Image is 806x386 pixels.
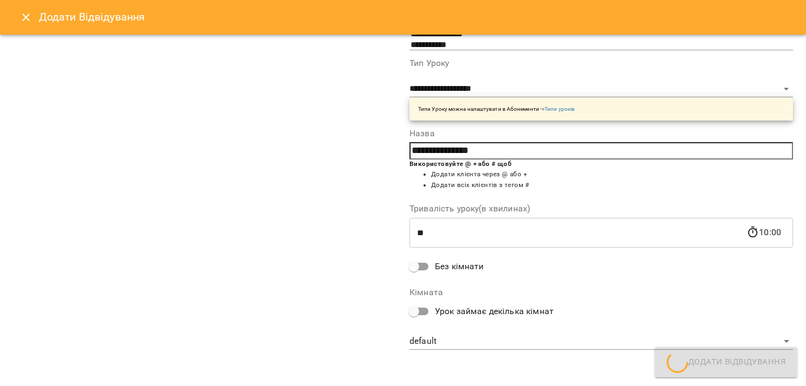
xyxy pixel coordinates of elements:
li: Додати всіх клієнтів з тегом # [431,180,793,191]
span: Урок займає декілька кімнат [435,305,554,318]
p: Типи Уроку можна налаштувати в Абонементи -> [418,105,575,113]
span: Без кімнати [435,260,484,273]
a: Типи уроків [545,106,575,112]
h6: Додати Відвідування [39,9,145,25]
div: default [409,333,793,350]
label: Назва [409,129,793,138]
label: Кімната [409,288,793,297]
label: Тип Уроку [409,59,793,68]
label: Тривалість уроку(в хвилинах) [409,204,793,213]
b: Використовуйте @ + або # щоб [409,160,512,168]
li: Додати клієнта через @ або + [431,169,793,180]
button: Close [13,4,39,30]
